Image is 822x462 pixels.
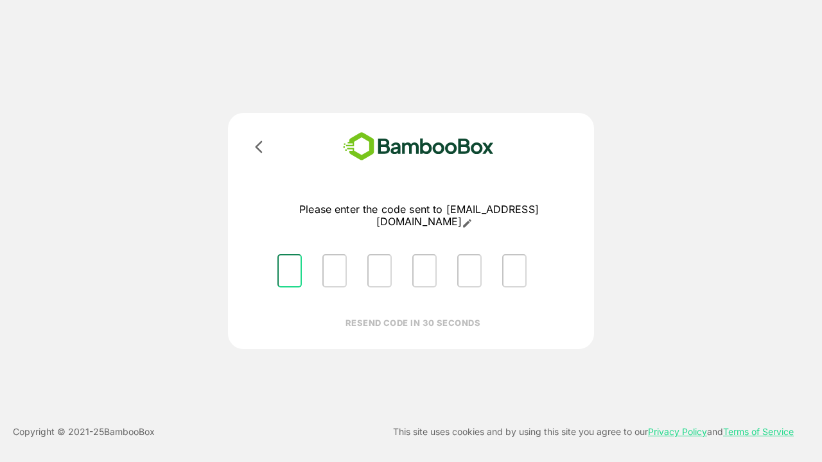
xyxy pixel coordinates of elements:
a: Terms of Service [723,426,794,437]
input: Please enter OTP character 1 [277,254,302,287]
p: Please enter the code sent to [EMAIL_ADDRESS][DOMAIN_NAME] [267,203,571,228]
img: bamboobox [324,128,512,165]
input: Please enter OTP character 4 [412,254,437,287]
a: Privacy Policy [648,426,707,437]
input: Please enter OTP character 2 [322,254,347,287]
input: Please enter OTP character 5 [457,254,482,287]
input: Please enter OTP character 6 [502,254,527,287]
p: Copyright © 2021- 25 BambooBox [13,424,155,440]
p: This site uses cookies and by using this site you agree to our and [393,424,794,440]
input: Please enter OTP character 3 [367,254,392,287]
